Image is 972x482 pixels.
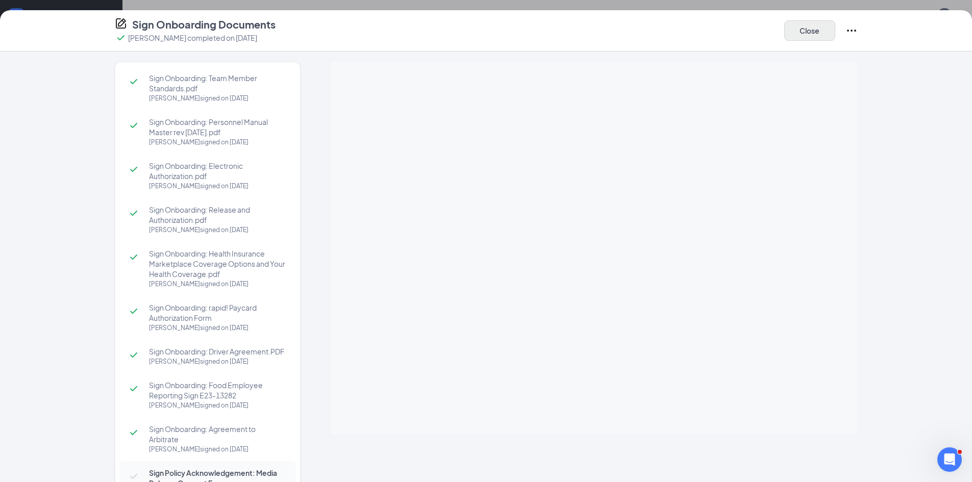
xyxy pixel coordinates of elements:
[128,305,140,317] svg: Checkmark
[937,447,962,472] iframe: Intercom live chat
[149,117,286,137] span: Sign Onboarding: Personnel Manual Master rev [DATE].pdf
[149,444,286,454] div: [PERSON_NAME] signed on [DATE]
[149,424,286,444] span: Sign Onboarding: Agreement to Arbitrate
[149,225,286,235] div: [PERSON_NAME] signed on [DATE]
[128,426,140,439] svg: Checkmark
[128,349,140,361] svg: Checkmark
[149,181,286,191] div: [PERSON_NAME] signed on [DATE]
[128,383,140,395] svg: Checkmark
[128,207,140,219] svg: Checkmark
[149,205,286,225] span: Sign Onboarding: Release and Authorization.pdf
[149,161,286,181] span: Sign Onboarding: Electronic Authorization.pdf
[128,163,140,175] svg: Checkmark
[149,357,286,367] div: [PERSON_NAME] signed on [DATE]
[149,346,286,357] span: Sign Onboarding: Driver Agreement.PDF
[149,323,286,333] div: [PERSON_NAME] signed on [DATE]
[149,302,286,323] span: Sign Onboarding: rapid! Paycard Authorization Form
[149,400,286,411] div: [PERSON_NAME] signed on [DATE]
[115,17,127,30] svg: CompanyDocumentIcon
[128,251,140,263] svg: Checkmark
[128,33,257,43] p: [PERSON_NAME] completed on [DATE]
[149,380,286,400] span: Sign Onboarding: Food Employee Reporting Sign E23-13282
[149,279,286,289] div: [PERSON_NAME] signed on [DATE]
[845,24,858,37] svg: Ellipses
[115,32,127,44] svg: Checkmark
[149,137,286,147] div: [PERSON_NAME] signed on [DATE]
[128,75,140,88] svg: Checkmark
[149,248,286,279] span: Sign Onboarding: Health Insurance Marketplace Coverage Options and Your Health Coverage.pdf
[128,119,140,132] svg: Checkmark
[149,73,286,93] span: Sign Onboarding: Team Member Standards.pdf
[132,17,276,32] h4: Sign Onboarding Documents
[149,93,286,104] div: [PERSON_NAME] signed on [DATE]
[784,20,835,41] button: Close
